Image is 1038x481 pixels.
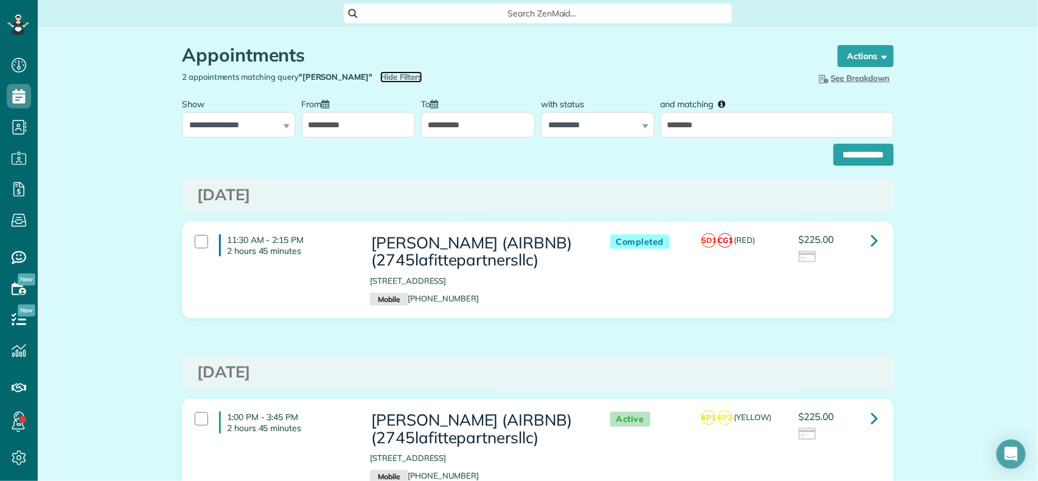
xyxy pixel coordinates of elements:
div: Open Intercom Messenger [997,440,1026,469]
label: From [302,92,336,114]
button: See Breakdown [813,71,894,85]
span: New [18,304,35,317]
h4: 11:30 AM - 2:15 PM [219,234,352,256]
div: 2 appointments matching query [173,71,538,83]
span: New [18,273,35,286]
span: KP3 [718,410,733,425]
h3: [DATE] [197,186,879,204]
span: (YELLOW) [734,412,772,422]
h1: Appointments [182,45,815,65]
small: Mobile [370,293,408,306]
span: CG1 [718,233,733,248]
strong: "[PERSON_NAME]" [299,72,372,82]
img: icon_credit_card_neutral-3d9a980bd25ce6dbb0f2033d7200983694762465c175678fcbc2d8f4bc43548e.png [799,251,817,264]
span: (RED) [734,235,756,245]
p: 2 hours 45 minutes [227,245,352,256]
span: See Breakdown [817,73,890,83]
h3: [DATE] [197,363,879,381]
label: To [421,92,444,114]
button: Actions [838,45,894,67]
h3: [PERSON_NAME] (AIRBNB) (2745lafittepartnersllc) [370,234,585,269]
span: Hide Filters [380,71,422,83]
p: [STREET_ADDRESS] [370,275,585,287]
a: Mobile[PHONE_NUMBER] [370,471,479,480]
img: icon_credit_card_neutral-3d9a980bd25ce6dbb0f2033d7200983694762465c175678fcbc2d8f4bc43548e.png [799,428,817,441]
span: Active [610,412,650,427]
a: Hide Filters [380,72,422,82]
span: SD1 [702,233,716,248]
span: $225.00 [799,233,834,245]
p: 2 hours 45 minutes [227,423,352,434]
h3: [PERSON_NAME] (AIRBNB) (2745lafittepartnersllc) [370,412,585,446]
span: $225.00 [799,410,834,423]
label: and matching [661,92,734,114]
span: Completed [610,234,671,250]
h4: 1:00 PM - 3:45 PM [219,412,352,434]
p: [STREET_ADDRESS] [370,452,585,464]
span: KP1 [702,410,716,425]
a: Mobile[PHONE_NUMBER] [370,293,479,303]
